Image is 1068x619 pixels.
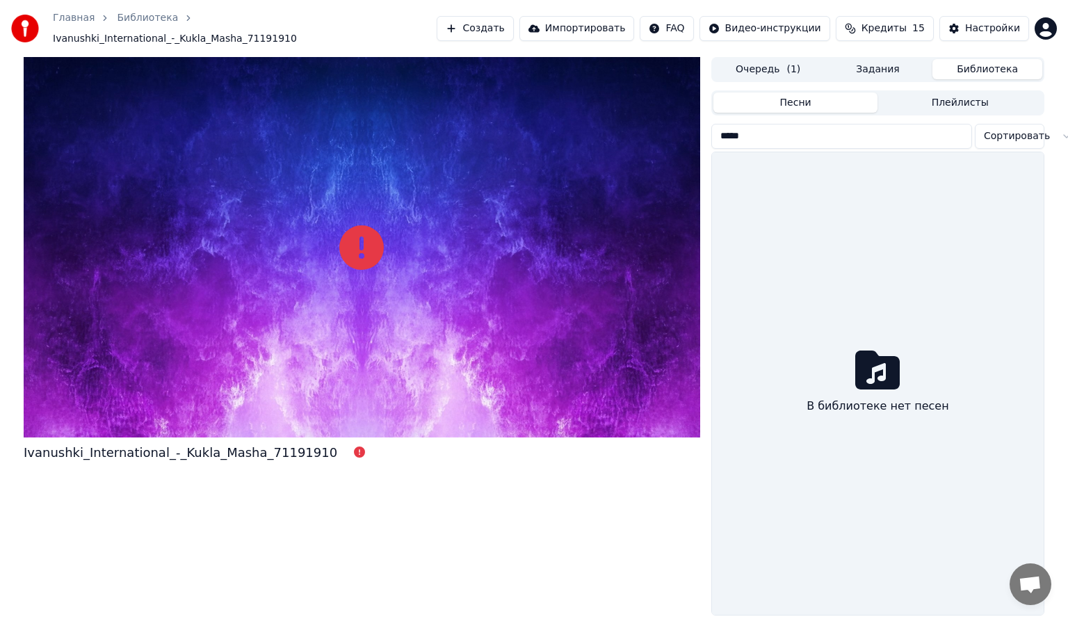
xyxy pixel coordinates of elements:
div: Настройки [965,22,1020,35]
a: Библиотека [117,11,178,25]
button: FAQ [640,16,693,41]
span: ( 1 ) [786,63,800,77]
span: 15 [912,22,925,35]
div: В библиотеке нет песен [801,392,954,420]
button: Очередь [713,59,823,79]
button: Импортировать [519,16,635,41]
img: youka [11,15,39,42]
span: Сортировать [984,129,1050,143]
button: Видео-инструкции [699,16,830,41]
button: Создать [437,16,513,41]
button: Плейлисты [877,93,1042,113]
button: Настройки [939,16,1029,41]
a: Открытый чат [1010,563,1051,605]
button: Кредиты15 [836,16,934,41]
span: Ivanushki_International_-_Kukla_Masha_71191910 [53,32,297,46]
button: Песни [713,93,878,113]
div: Ivanushki_International_-_Kukla_Masha_71191910 [24,443,337,463]
nav: breadcrumb [53,11,437,46]
a: Главная [53,11,95,25]
button: Библиотека [932,59,1042,79]
button: Задания [823,59,933,79]
span: Кредиты [861,22,907,35]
